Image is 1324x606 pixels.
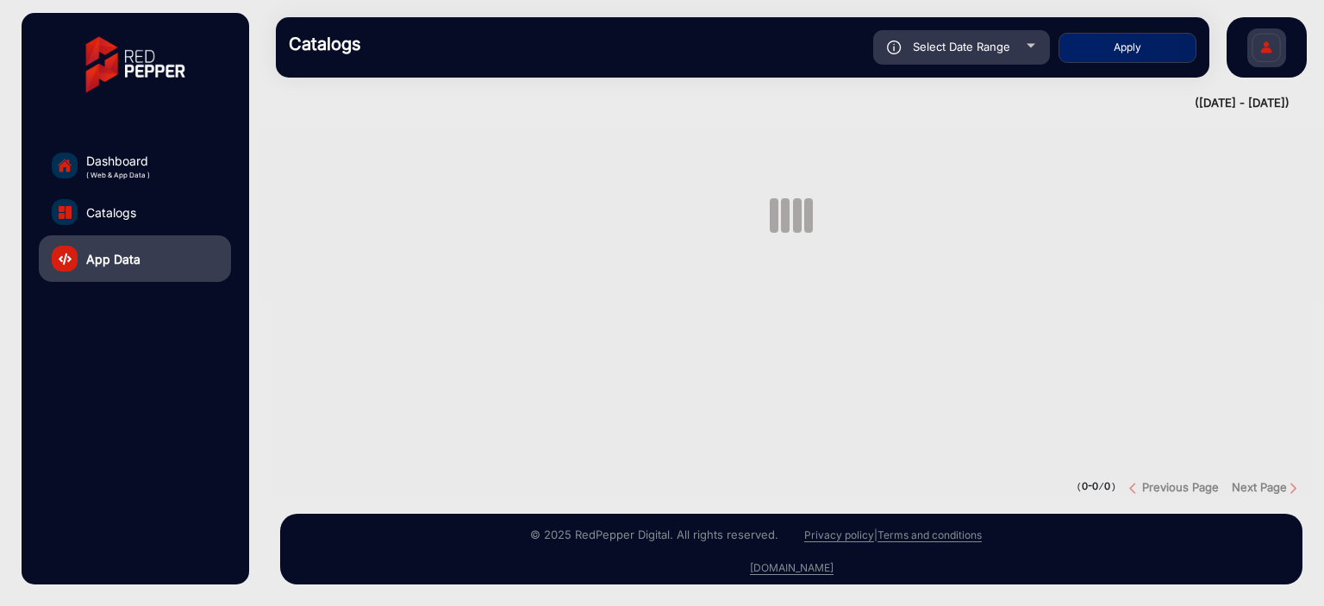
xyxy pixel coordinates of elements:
img: previous button [1129,482,1142,495]
img: Next button [1287,482,1300,495]
a: App Data [39,235,231,282]
span: Catalogs [86,203,136,222]
a: [DOMAIN_NAME] [750,561,834,575]
img: Sign%20Up.svg [1248,20,1284,80]
button: Apply [1059,33,1196,63]
img: vmg-logo [73,22,197,108]
strong: 0-0 [1082,480,1098,492]
a: Catalogs [39,189,231,235]
a: Dashboard( Web & App Data ) [39,142,231,189]
img: home [57,158,72,173]
strong: Next Page [1232,480,1287,494]
span: Dashboard [86,152,150,170]
a: | [874,528,877,541]
small: © 2025 RedPepper Digital. All rights reserved. [530,528,778,541]
strong: Previous Page [1142,480,1219,494]
div: ([DATE] - [DATE]) [259,95,1290,112]
strong: 0 [1104,480,1110,492]
img: catalog [59,206,72,219]
span: Select Date Range [913,40,1010,53]
img: catalog [59,253,72,266]
a: Privacy policy [804,528,874,542]
span: App Data [86,250,141,268]
pre: ( / ) [1077,479,1116,495]
span: ( Web & App Data ) [86,170,150,180]
a: Terms and conditions [877,528,982,542]
img: icon [887,41,902,54]
h3: Catalogs [289,34,530,54]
